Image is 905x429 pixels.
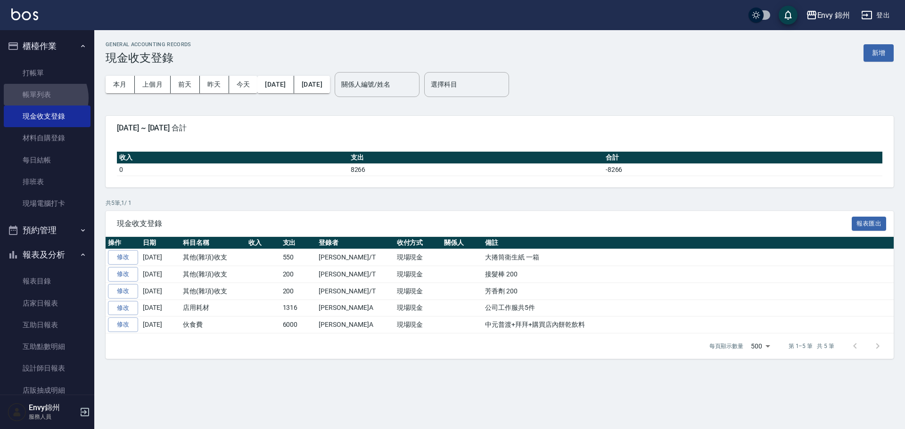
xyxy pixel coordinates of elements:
[280,266,317,283] td: 200
[280,283,317,299] td: 200
[483,266,894,283] td: 接髮棒 200
[802,6,854,25] button: Envy 錦州
[4,270,90,292] a: 報表目錄
[442,237,483,249] th: 關係人
[181,283,246,299] td: 其他(雜項)收支
[140,299,181,316] td: [DATE]
[140,249,181,266] td: [DATE]
[135,76,171,93] button: 上個月
[29,413,77,421] p: 服務人員
[603,163,882,176] td: -8266
[395,249,442,266] td: 現場現金
[864,44,894,62] button: 新增
[4,193,90,214] a: 現場電腦打卡
[108,250,138,265] a: 修改
[789,342,834,350] p: 第 1–5 筆 共 5 筆
[4,218,90,243] button: 預約管理
[483,299,894,316] td: 公司工作服共5件
[108,317,138,332] a: 修改
[4,314,90,336] a: 互助日報表
[117,152,348,164] th: 收入
[280,249,317,266] td: 550
[348,152,603,164] th: 支出
[11,8,38,20] img: Logo
[140,283,181,299] td: [DATE]
[709,342,743,350] p: 每頁顯示數量
[483,237,894,249] th: 備註
[4,357,90,379] a: 設計師日報表
[747,333,773,359] div: 500
[229,76,258,93] button: 今天
[106,199,894,207] p: 共 5 筆, 1 / 1
[4,149,90,171] a: 每日結帳
[117,123,882,133] span: [DATE] ~ [DATE] 合計
[395,299,442,316] td: 現場現金
[4,380,90,401] a: 店販抽成明細
[857,7,894,24] button: 登出
[316,316,394,333] td: [PERSON_NAME]A
[140,316,181,333] td: [DATE]
[395,316,442,333] td: 現場現金
[280,316,317,333] td: 6000
[395,283,442,299] td: 現場現金
[108,284,138,299] a: 修改
[483,283,894,299] td: 芳香劑 200
[257,76,294,93] button: [DATE]
[316,237,394,249] th: 登錄者
[864,48,894,57] a: 新增
[108,267,138,282] a: 修改
[106,76,135,93] button: 本月
[106,237,140,249] th: 操作
[8,403,26,421] img: Person
[117,163,348,176] td: 0
[817,9,850,21] div: Envy 錦州
[316,299,394,316] td: [PERSON_NAME]A
[348,163,603,176] td: 8266
[29,403,77,413] h5: Envy錦州
[4,62,90,84] a: 打帳單
[4,292,90,314] a: 店家日報表
[294,76,330,93] button: [DATE]
[140,266,181,283] td: [DATE]
[280,237,317,249] th: 支出
[852,219,887,227] a: 報表匯出
[4,127,90,149] a: 材料自購登錄
[106,51,191,65] h3: 現金收支登錄
[4,84,90,105] a: 帳單列表
[200,76,229,93] button: 昨天
[603,152,882,164] th: 合計
[4,171,90,193] a: 排班表
[4,243,90,267] button: 報表及分析
[280,299,317,316] td: 1316
[4,105,90,127] a: 現金收支登錄
[181,316,246,333] td: 伙食費
[316,266,394,283] td: [PERSON_NAME]/T
[246,237,280,249] th: 收入
[117,219,852,228] span: 現金收支登錄
[4,34,90,58] button: 櫃檯作業
[106,41,191,48] h2: GENERAL ACCOUNTING RECORDS
[395,266,442,283] td: 現場現金
[181,249,246,266] td: 其他(雜項)收支
[181,237,246,249] th: 科目名稱
[852,217,887,231] button: 報表匯出
[181,266,246,283] td: 其他(雜項)收支
[395,237,442,249] th: 收付方式
[140,237,181,249] th: 日期
[316,283,394,299] td: [PERSON_NAME]/T
[316,249,394,266] td: [PERSON_NAME]/T
[4,336,90,357] a: 互助點數明細
[483,316,894,333] td: 中元普渡+拜拜+購買店內餅乾飲料
[108,301,138,316] a: 修改
[181,299,246,316] td: 店用耗材
[171,76,200,93] button: 前天
[779,6,798,24] button: save
[483,249,894,266] td: 大捲筒衛生紙 一箱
